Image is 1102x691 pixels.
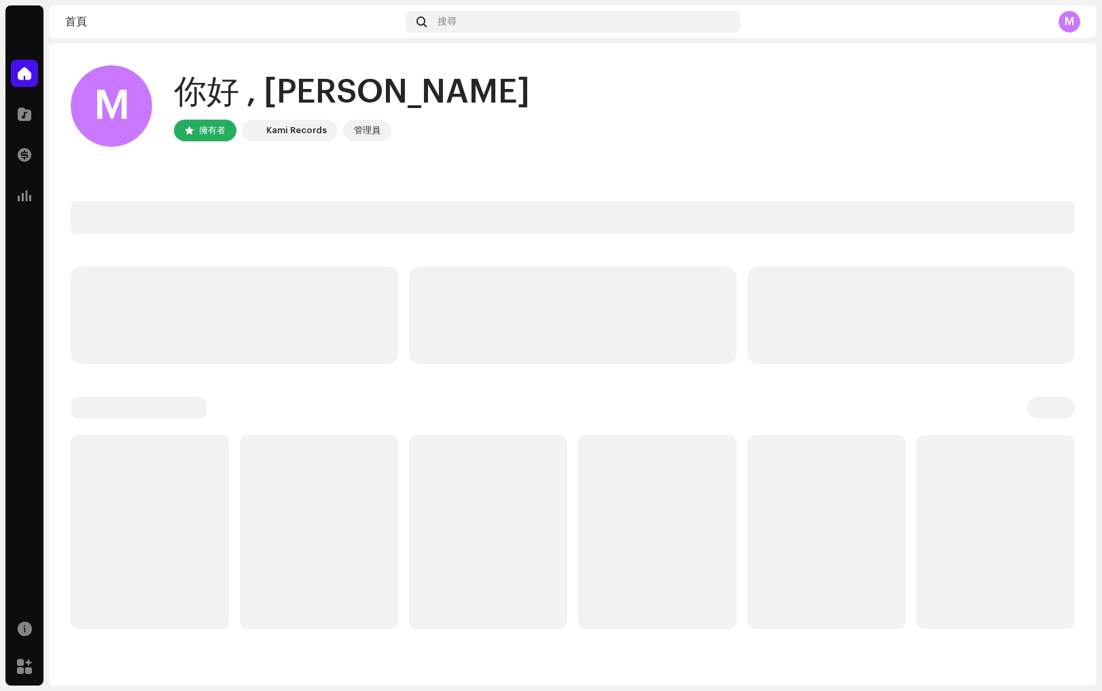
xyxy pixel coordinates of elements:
[354,122,380,139] div: 管理員
[174,71,530,114] div: 你好 , [PERSON_NAME]
[266,122,327,139] div: Kami Records
[438,16,457,27] span: 搜尋
[245,122,261,139] img: 33004b37-325d-4a8b-b51f-c12e9b964943
[65,16,400,27] div: 首頁
[71,65,152,147] div: M
[199,122,226,139] div: 擁有者
[1059,11,1080,33] div: M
